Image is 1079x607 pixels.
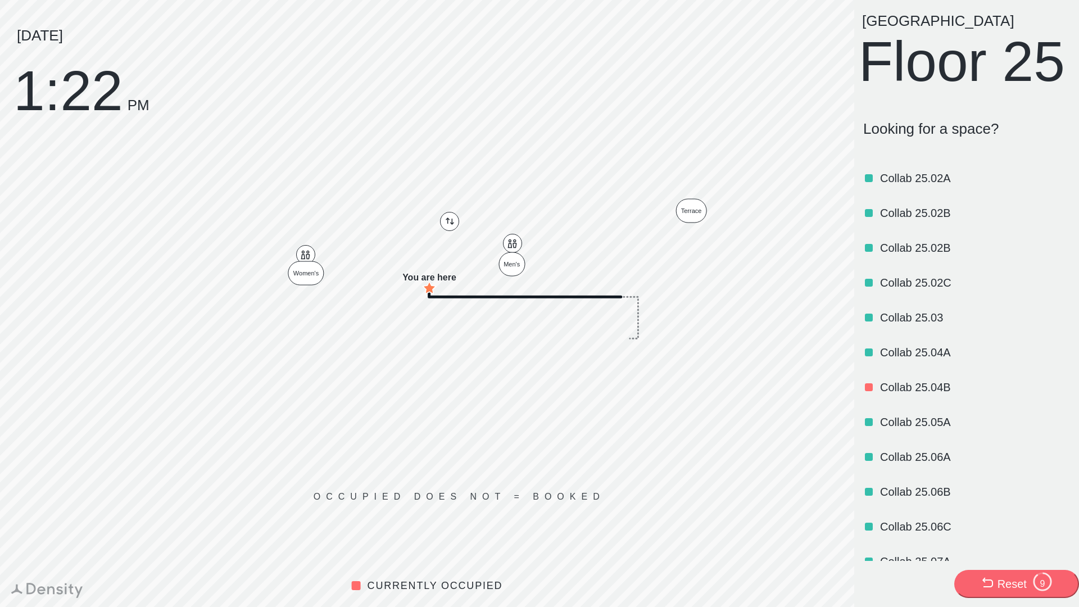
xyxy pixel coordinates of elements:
[1032,579,1053,589] div: 9
[880,240,1068,256] p: Collab 25.02B
[954,570,1079,598] button: Reset9
[880,449,1068,465] p: Collab 25.06A
[880,170,1068,186] p: Collab 25.02A
[880,379,1068,395] p: Collab 25.04B
[880,519,1068,534] p: Collab 25.06C
[880,345,1068,360] p: Collab 25.04A
[880,205,1068,221] p: Collab 25.02B
[880,310,1068,325] p: Collab 25.03
[863,120,1070,138] p: Looking for a space?
[880,484,1068,500] p: Collab 25.06B
[998,576,1027,592] div: Reset
[880,414,1068,430] p: Collab 25.05A
[880,554,1068,569] p: Collab 25.07A
[880,275,1068,291] p: Collab 25.02C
